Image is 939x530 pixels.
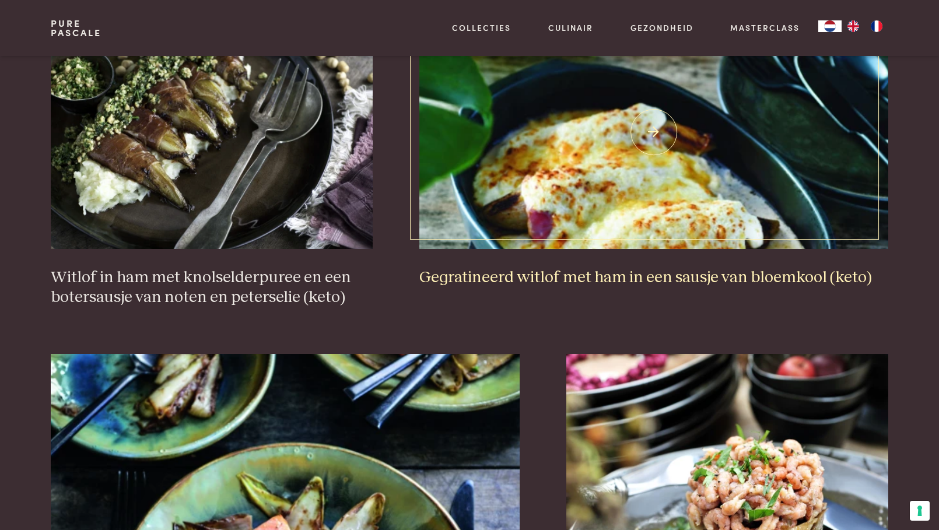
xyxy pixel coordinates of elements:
a: Gezondheid [630,22,693,34]
a: Gegratineerd witlof met ham in een sausje van bloemkool (keto) Gegratineerd witlof met ham in een... [419,16,889,287]
a: Collecties [452,22,511,34]
a: NL [818,20,842,32]
a: Culinair [548,22,593,34]
h3: Witlof in ham met knolselderpuree en een botersausje van noten en peterselie (keto) [51,268,373,308]
div: Language [818,20,842,32]
a: FR [865,20,888,32]
a: Witlof in ham met knolselderpuree en een botersausje van noten en peterselie (keto) Witlof in ham... [51,16,373,308]
ul: Language list [842,20,888,32]
aside: Language selected: Nederlands [818,20,888,32]
a: EN [842,20,865,32]
a: Masterclass [730,22,800,34]
img: Gegratineerd witlof met ham in een sausje van bloemkool (keto) [419,16,889,249]
a: PurePascale [51,19,101,37]
img: Witlof in ham met knolselderpuree en een botersausje van noten en peterselie (keto) [51,16,373,249]
button: Uw voorkeuren voor toestemming voor trackingtechnologieën [910,501,930,521]
h3: Gegratineerd witlof met ham in een sausje van bloemkool (keto) [419,268,889,288]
